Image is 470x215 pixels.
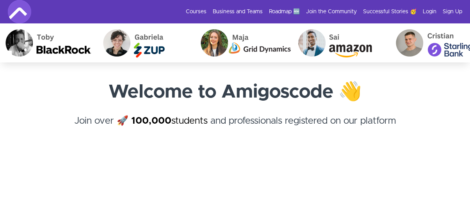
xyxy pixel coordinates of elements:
a: Successful Stories 🥳 [363,8,417,16]
h4: Join over 🚀 and professionals registered on our platform [8,114,462,142]
strong: 100,000 [131,116,171,126]
a: 100,000students [131,116,208,126]
img: Gabriela [97,23,194,62]
img: Sai [292,23,390,62]
a: Courses [186,8,207,16]
a: Login [423,8,436,16]
strong: Welcome to Amigoscode 👋 [109,83,362,101]
a: Roadmap 🆕 [269,8,300,16]
a: Join the Community [306,8,357,16]
a: Sign Up [443,8,462,16]
img: Maja [194,23,292,62]
a: Business and Teams [213,8,263,16]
